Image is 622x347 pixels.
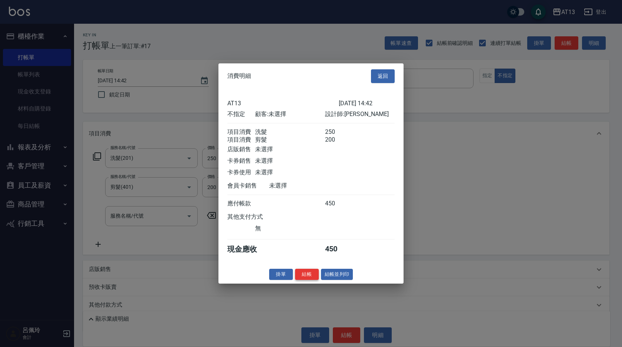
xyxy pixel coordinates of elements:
[269,268,293,280] button: 掛單
[339,99,395,106] div: [DATE] 14:42
[255,128,325,136] div: 洗髮
[325,110,395,118] div: 設計師: [PERSON_NAME]
[255,145,325,153] div: 未選擇
[255,168,325,176] div: 未選擇
[227,182,269,189] div: 會員卡銷售
[321,268,353,280] button: 結帳並列印
[325,136,353,143] div: 200
[325,199,353,207] div: 450
[227,136,255,143] div: 項目消費
[227,199,255,207] div: 應付帳款
[269,182,339,189] div: 未選擇
[255,136,325,143] div: 剪髮
[227,99,339,106] div: AT13
[227,128,255,136] div: 項目消費
[371,69,395,83] button: 返回
[295,268,319,280] button: 結帳
[227,168,255,176] div: 卡券使用
[255,110,325,118] div: 顧客: 未選擇
[325,244,353,254] div: 450
[227,72,251,80] span: 消費明細
[227,157,255,165] div: 卡券銷售
[325,128,353,136] div: 250
[227,110,255,118] div: 不指定
[227,145,255,153] div: 店販銷售
[227,213,283,221] div: 其他支付方式
[255,157,325,165] div: 未選擇
[255,224,325,232] div: 無
[227,244,269,254] div: 現金應收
